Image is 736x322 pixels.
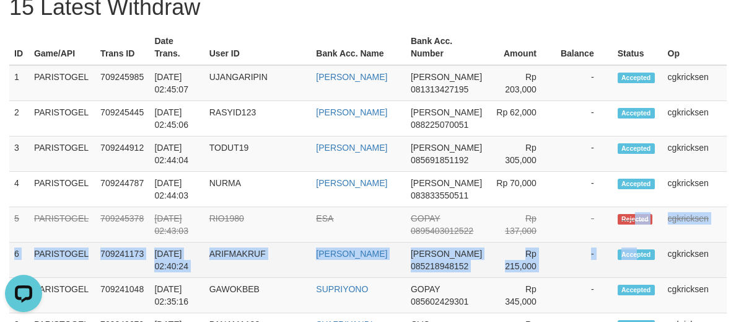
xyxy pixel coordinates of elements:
[411,249,482,259] span: [PERSON_NAME]
[29,136,95,172] td: PARISTOGEL
[204,172,312,207] td: NURMA
[149,136,204,172] td: [DATE] 02:44:04
[613,30,663,65] th: Status
[29,65,95,101] td: PARISTOGEL
[149,278,204,313] td: [DATE] 02:35:16
[487,136,555,172] td: Rp 305,000
[9,101,29,136] td: 2
[487,101,555,136] td: Rp 62,000
[663,243,727,278] td: cgkricksen
[204,30,312,65] th: User ID
[411,84,468,94] span: Copy 081313427195 to clipboard
[663,207,727,243] td: cgkricksen
[29,278,95,313] td: PARISTOGEL
[149,65,204,101] td: [DATE] 02:45:07
[411,213,440,223] span: GOPAY
[29,172,95,207] td: PARISTOGEL
[316,143,387,153] a: [PERSON_NAME]
[95,243,149,278] td: 709241173
[149,101,204,136] td: [DATE] 02:45:06
[411,178,482,188] span: [PERSON_NAME]
[618,249,655,260] span: Accepted
[411,190,468,200] span: Copy 083833550511 to clipboard
[29,101,95,136] td: PARISTOGEL
[204,101,312,136] td: RASYID123
[555,243,613,278] td: -
[95,207,149,243] td: 709245378
[204,65,312,101] td: UJANGARIPIN
[555,30,613,65] th: Balance
[555,65,613,101] td: -
[95,65,149,101] td: 709245985
[411,72,482,82] span: [PERSON_NAME]
[555,101,613,136] td: -
[487,30,555,65] th: Amount
[9,65,29,101] td: 1
[316,284,368,294] a: SUPRIYONO
[316,213,333,223] a: ESA
[149,30,204,65] th: Date Trans.
[618,285,655,295] span: Accepted
[204,136,312,172] td: TODUT19
[487,243,555,278] td: Rp 215,000
[149,207,204,243] td: [DATE] 02:43:03
[411,143,482,153] span: [PERSON_NAME]
[618,214,652,225] span: Rejected
[555,278,613,313] td: -
[618,179,655,189] span: Accepted
[555,172,613,207] td: -
[204,207,312,243] td: RIO1980
[487,172,555,207] td: Rp 70,000
[29,30,95,65] th: Game/API
[411,155,468,165] span: Copy 085691851192 to clipboard
[487,65,555,101] td: Rp 203,000
[487,207,555,243] td: Rp 137,000
[411,297,468,306] span: Copy 085602429301 to clipboard
[618,143,655,154] span: Accepted
[204,278,312,313] td: GAWOKBEB
[95,172,149,207] td: 709244787
[204,243,312,278] td: ARIFMAKRUF
[411,284,440,294] span: GOPAY
[411,226,473,236] span: Copy 0895403012522 to clipboard
[95,136,149,172] td: 709244912
[9,136,29,172] td: 3
[95,101,149,136] td: 709245445
[487,278,555,313] td: Rp 345,000
[9,243,29,278] td: 6
[555,207,613,243] td: -
[316,72,387,82] a: [PERSON_NAME]
[5,5,42,42] button: Open LiveChat chat widget
[618,73,655,83] span: Accepted
[555,136,613,172] td: -
[316,107,387,117] a: [PERSON_NAME]
[618,108,655,119] span: Accepted
[406,30,487,65] th: Bank Acc. Number
[411,120,468,130] span: Copy 088225070051 to clipboard
[663,30,727,65] th: Op
[29,207,95,243] td: PARISTOGEL
[663,65,727,101] td: cgkricksen
[311,30,406,65] th: Bank Acc. Name
[95,278,149,313] td: 709241048
[663,278,727,313] td: cgkricksen
[95,30,149,65] th: Trans ID
[316,178,387,188] a: [PERSON_NAME]
[9,172,29,207] td: 4
[411,261,468,271] span: Copy 085218948152 to clipboard
[663,136,727,172] td: cgkricksen
[9,207,29,243] td: 5
[316,249,387,259] a: [PERSON_NAME]
[663,101,727,136] td: cgkricksen
[411,107,482,117] span: [PERSON_NAME]
[9,30,29,65] th: ID
[149,172,204,207] td: [DATE] 02:44:03
[29,243,95,278] td: PARISTOGEL
[149,243,204,278] td: [DATE] 02:40:24
[663,172,727,207] td: cgkricksen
